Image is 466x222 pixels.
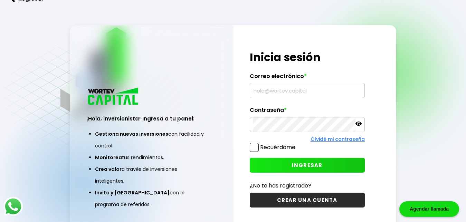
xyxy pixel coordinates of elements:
[95,128,208,152] li: con facilidad y control.
[95,189,170,196] span: Invita y [GEOGRAPHIC_DATA]
[250,181,365,207] a: ¿No te has registrado?CREAR UNA CUENTA
[250,107,365,117] label: Contraseña
[250,158,365,173] button: INGRESAR
[95,187,208,210] li: con el programa de referidos.
[292,162,323,169] span: INGRESAR
[95,131,168,137] span: Gestiona nuevas inversiones
[260,143,295,151] label: Recuérdame
[95,166,122,173] span: Crea valor
[250,49,365,66] h1: Inicia sesión
[95,154,122,161] span: Monitorea
[253,83,362,98] input: hola@wortev.capital
[95,163,208,187] li: a través de inversiones inteligentes.
[3,197,23,216] img: logos_whatsapp-icon.242b2217.svg
[250,193,365,207] button: CREAR UNA CUENTA
[95,152,208,163] li: tus rendimientos.
[86,87,141,107] img: logo_wortev_capital
[250,181,365,190] p: ¿No te has registrado?
[311,136,365,143] a: Olvidé mi contraseña
[86,115,217,123] h3: ¡Hola, inversionista! Ingresa a tu panel:
[250,73,365,83] label: Correo electrónico
[399,201,459,217] div: Agendar llamada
